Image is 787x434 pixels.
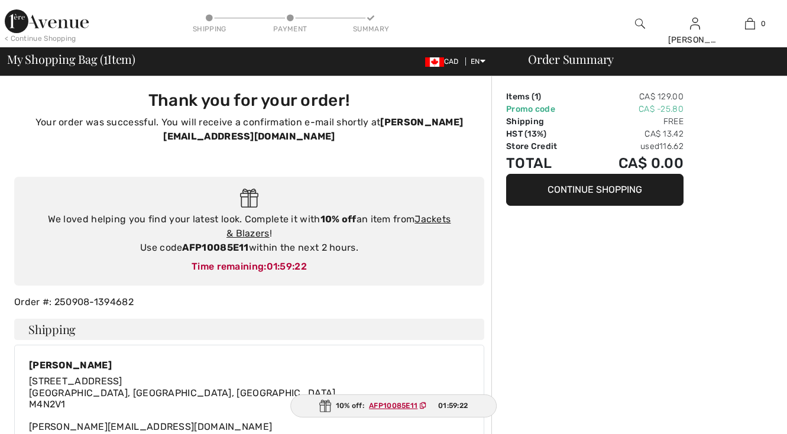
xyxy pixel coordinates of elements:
[659,141,684,151] span: 116.62
[290,394,497,417] div: 10% off:
[584,115,684,128] td: Free
[471,57,485,66] span: EN
[369,401,417,410] ins: AFP10085E11
[584,103,684,115] td: CA$ -25.80
[14,319,484,340] h4: Shipping
[635,17,645,31] img: search the website
[26,260,472,274] div: Time remaining:
[29,375,336,409] span: [STREET_ADDRESS] [GEOGRAPHIC_DATA], [GEOGRAPHIC_DATA], [GEOGRAPHIC_DATA] M4N2V1
[506,153,584,174] td: Total
[506,140,584,153] td: Store Credit
[438,400,468,411] span: 01:59:22
[506,174,684,206] button: Continue Shopping
[320,213,357,225] strong: 10% off
[761,18,766,29] span: 0
[21,90,477,111] h3: Thank you for your order!
[5,9,89,33] img: 1ère Avenue
[182,242,248,253] strong: AFP10085E11
[7,53,135,65] span: My Shopping Bag ( Item)
[5,33,76,44] div: < Continue Shopping
[240,189,258,208] img: Gift.svg
[29,359,336,371] div: [PERSON_NAME]
[103,50,108,66] span: 1
[584,90,684,103] td: CA$ 129.00
[690,17,700,31] img: My Info
[21,115,477,144] p: Your order was successful. You will receive a confirmation e-mail shortly at
[668,34,722,46] div: [PERSON_NAME]
[425,57,444,67] img: Canadian Dollar
[7,295,491,309] div: Order #: 250908-1394682
[506,128,584,140] td: HST (13%)
[273,24,308,34] div: Payment
[267,261,307,272] span: 01:59:22
[584,128,684,140] td: CA$ 13.42
[192,24,227,34] div: Shipping
[584,140,684,153] td: used
[163,116,463,142] strong: [PERSON_NAME][EMAIL_ADDRESS][DOMAIN_NAME]
[584,153,684,174] td: CA$ 0.00
[353,24,388,34] div: Summary
[690,18,700,29] a: Sign In
[425,57,464,66] span: CAD
[723,17,777,31] a: 0
[506,90,584,103] td: Items ( )
[745,17,755,31] img: My Bag
[29,375,336,432] div: [PERSON_NAME][EMAIL_ADDRESS][DOMAIN_NAME]
[26,212,472,255] div: We loved helping you find your latest look. Complete it with an item from ! Use code within the n...
[506,103,584,115] td: Promo code
[506,115,584,128] td: Shipping
[514,53,780,65] div: Order Summary
[535,92,538,102] span: 1
[319,400,331,412] img: Gift.svg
